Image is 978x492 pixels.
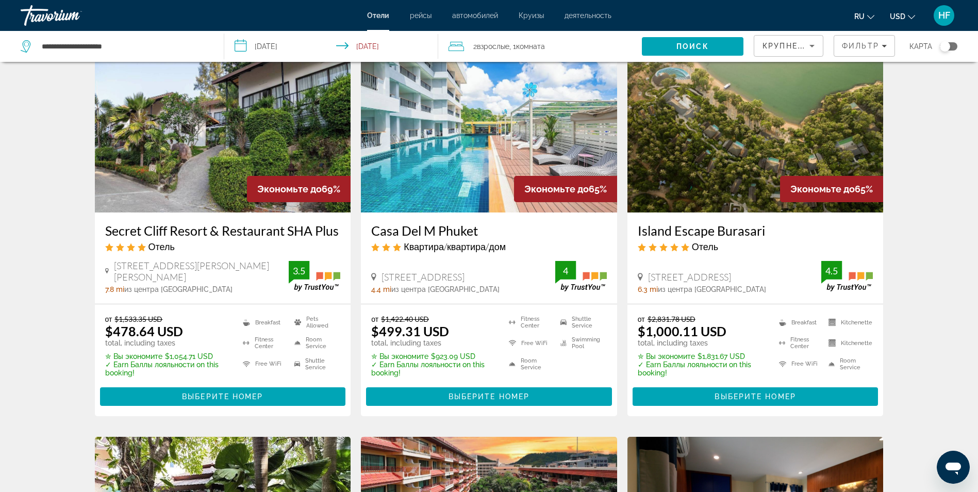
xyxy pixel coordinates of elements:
[633,389,878,401] a: Выберите номер
[627,47,884,212] img: Island Escape Burasari
[638,315,645,323] span: от
[638,352,766,360] p: $1,831.67 USD
[509,39,545,54] span: , 1
[371,360,496,377] p: ✓ Earn Баллы лояльности on this booking!
[41,39,208,54] input: Search hotel destination
[821,265,842,277] div: 4.5
[100,387,346,406] button: Выберите номер
[909,39,932,54] span: карта
[932,42,957,51] button: Toggle map
[774,356,823,372] li: Free WiFi
[382,271,465,283] span: [STREET_ADDRESS]
[638,323,726,339] ins: $1,000.11 USD
[473,39,509,54] span: 2
[937,451,970,484] iframe: Schaltfläche zum Öffnen des Messaging-Fensters
[931,5,957,26] button: User Menu
[105,315,112,323] span: от
[762,42,888,50] span: Крупнейшие сбережения
[516,42,545,51] span: Комната
[823,335,873,351] li: Kitchenette
[514,176,617,202] div: 65%
[371,223,607,238] a: Casa Del M Phuket
[854,9,874,24] button: Change language
[238,356,289,372] li: Free WiFi
[371,352,428,360] span: ✮ Вы экономите
[821,261,873,291] img: TrustYou guest rating badge
[114,260,289,283] span: [STREET_ADDRESS][PERSON_NAME][PERSON_NAME]
[100,389,346,401] a: Выберите номер
[366,389,612,401] a: Выберите номер
[638,223,873,238] a: Island Escape Burasari
[105,352,230,360] p: $1,054.71 USD
[105,360,230,377] p: ✓ Earn Баллы лояльности on this booking!
[371,352,496,360] p: $923.09 USD
[477,42,509,51] span: Взрослые
[780,176,883,202] div: 65%
[449,392,529,401] span: Выберите номер
[257,184,322,194] span: Экономьте до
[371,285,391,293] span: 4.4 mi
[715,392,795,401] span: Выберите номер
[519,11,544,20] span: Круизы
[289,261,340,291] img: TrustYou guest rating badge
[238,315,289,330] li: Breakfast
[504,335,555,351] li: Free WiFi
[21,2,124,29] a: Travorium
[555,265,576,277] div: 4
[676,42,709,51] span: Поиск
[361,47,617,212] img: Casa Del M Phuket
[371,339,496,347] p: total, including taxes
[391,285,500,293] span: из центра [GEOGRAPHIC_DATA]
[95,47,351,212] a: Secret Cliff Resort & Restaurant SHA Plus
[367,11,389,20] a: Отели
[289,265,309,277] div: 3.5
[834,35,895,57] button: Filters
[762,40,815,52] mat-select: Sort by
[638,352,695,360] span: ✮ Вы экономите
[371,323,449,339] ins: $499.31 USD
[842,42,879,50] span: Фильтр
[638,360,766,377] p: ✓ Earn Баллы лояльности on this booking!
[105,241,341,252] div: 4 star Hotel
[105,323,183,339] ins: $478.64 USD
[289,315,340,330] li: Pets Allowed
[555,261,607,291] img: TrustYou guest rating badge
[555,315,607,330] li: Shuttle Service
[404,241,506,252] span: Квартира/квартира/дом
[381,315,429,323] del: $1,422.40 USD
[890,12,905,21] span: USD
[774,315,823,330] li: Breakfast
[452,11,498,20] span: автомобилей
[692,241,718,252] span: Отель
[371,315,378,323] span: от
[823,315,873,330] li: Kitchenette
[638,241,873,252] div: 5 star Hotel
[114,315,162,323] del: $1,533.35 USD
[289,335,340,351] li: Room Service
[555,335,607,351] li: Swimming Pool
[648,271,731,283] span: [STREET_ADDRESS]
[658,285,766,293] span: из центра [GEOGRAPHIC_DATA]
[648,315,695,323] del: $2,831.78 USD
[890,9,915,24] button: Change currency
[105,285,124,293] span: 7.8 mi
[504,356,555,372] li: Room Service
[105,352,162,360] span: ✮ Вы экономите
[638,285,658,293] span: 6.3 mi
[371,241,607,252] div: 3 star Apartment
[366,387,612,406] button: Выберите номер
[410,11,432,20] a: рейсы
[633,387,878,406] button: Выберите номер
[524,184,589,194] span: Экономьте до
[642,37,743,56] button: Search
[774,335,823,351] li: Fitness Center
[224,31,438,62] button: Select check in and out date
[238,335,289,351] li: Fitness Center
[565,11,611,20] a: деятельность
[938,10,950,21] span: HF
